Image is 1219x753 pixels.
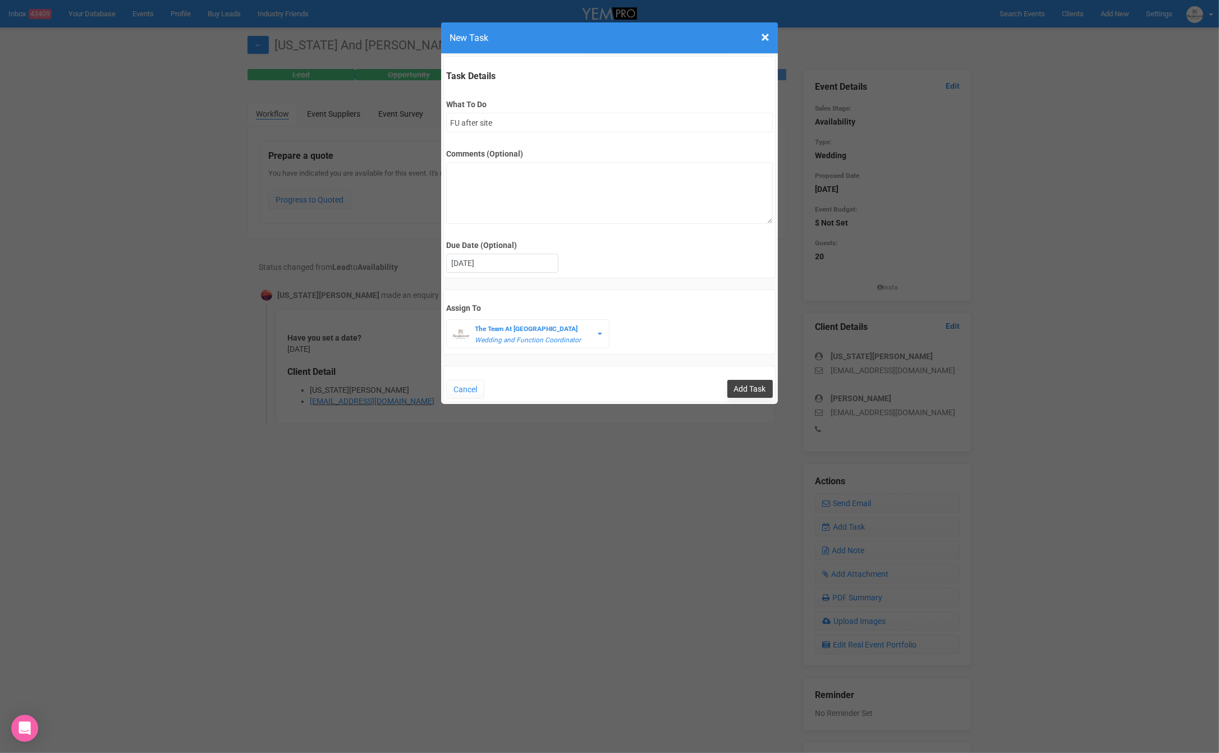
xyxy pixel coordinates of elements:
h4: New Task [450,31,769,45]
span: × [761,28,769,47]
img: BGLogo.jpg [452,326,469,343]
em: Wedding and Function Coordinator [475,336,581,344]
label: Comments (Optional) [446,148,772,159]
div: Open Intercom Messenger [11,715,38,742]
div: [DATE] [447,254,558,273]
label: What To Do [446,99,772,110]
input: Add Task [727,380,773,398]
button: Cancel [446,380,484,399]
label: Due Date (Optional) [446,240,772,251]
legend: Task Details [446,70,772,83]
label: Assign To [446,302,772,314]
strong: The Team At [GEOGRAPHIC_DATA] [475,325,578,333]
